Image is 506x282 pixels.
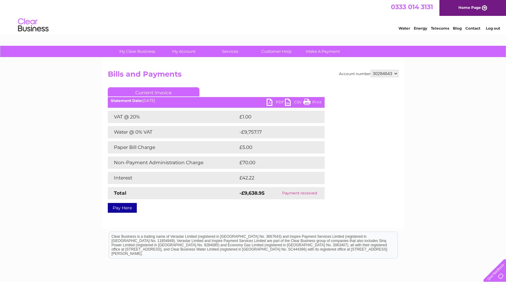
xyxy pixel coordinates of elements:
td: Non-Payment Administration Charge [108,157,238,169]
a: CSV [285,99,303,107]
a: Services [205,46,255,57]
a: 0333 014 3131 [391,3,433,11]
a: Energy [414,26,427,31]
div: [DATE] [108,99,325,103]
a: Contact [465,26,480,31]
td: Interest [108,172,238,184]
a: Blog [453,26,462,31]
div: Account number [339,70,399,77]
a: Log out [486,26,500,31]
td: Water @ 0% VAT [108,126,238,138]
strong: Total [114,190,126,196]
td: £70.00 [238,157,313,169]
a: Current Invoice [108,87,199,96]
td: -£9,757.17 [238,126,315,138]
a: Telecoms [431,26,449,31]
a: Make A Payment [298,46,348,57]
td: Paper Bill Charge [108,141,238,154]
a: Pay Here [108,203,137,213]
strong: -£9,638.95 [239,190,264,196]
a: Print [303,99,322,107]
a: PDF [267,99,285,107]
td: VAT @ 20% [108,111,238,123]
a: My Account [158,46,209,57]
td: £5.00 [238,141,311,154]
a: Water [399,26,410,31]
td: £42.22 [238,172,312,184]
td: Payment received [275,187,324,199]
td: £1.00 [238,111,310,123]
b: Statement Date: [111,98,142,103]
h2: Bills and Payments [108,70,399,81]
img: logo.png [18,16,49,34]
a: Customer Help [251,46,302,57]
div: Clear Business is a trading name of Verastar Limited (registered in [GEOGRAPHIC_DATA] No. 3667643... [109,3,398,30]
a: My Clear Business [112,46,162,57]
